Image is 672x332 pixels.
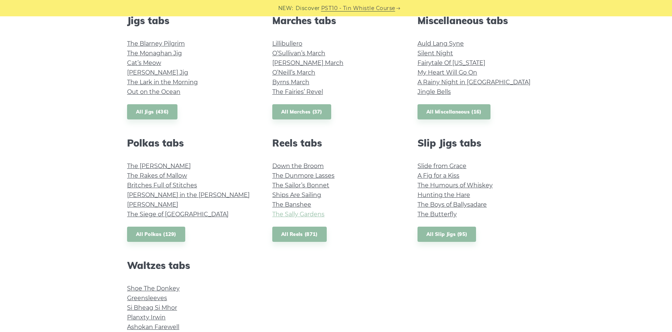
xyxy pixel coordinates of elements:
[127,59,161,66] a: Cat’s Meow
[417,172,459,179] a: A Fig for a Kiss
[127,314,166,321] a: Planxty Irwin
[127,50,182,57] a: The Monaghan Jig
[417,79,530,86] a: A Rainy Night in [GEOGRAPHIC_DATA]
[272,88,323,95] a: The Fairies’ Revel
[272,40,302,47] a: Lillibullero
[417,40,464,47] a: Auld Lang Syne
[321,4,395,13] a: PST10 - Tin Whistle Course
[417,69,477,76] a: My Heart Will Go On
[272,191,321,198] a: Ships Are Sailing
[127,295,167,302] a: Greensleeves
[272,162,324,170] a: Down the Broom
[127,211,229,218] a: The Siege of [GEOGRAPHIC_DATA]
[127,201,178,208] a: [PERSON_NAME]
[272,15,400,26] h2: Marches tabs
[127,172,187,179] a: The Rakes of Mallow
[272,227,327,242] a: All Reels (871)
[417,104,490,119] a: All Miscellaneous (16)
[272,104,331,119] a: All Marches (37)
[417,162,466,170] a: Slide from Grace
[127,323,179,331] a: Ashokan Farewell
[127,69,188,76] a: [PERSON_NAME] Jig
[127,227,185,242] a: All Polkas (129)
[127,104,177,119] a: All Jigs (436)
[127,191,250,198] a: [PERSON_NAME] in the [PERSON_NAME]
[127,182,197,189] a: Britches Full of Stitches
[127,40,185,47] a: The Blarney Pilgrim
[127,260,255,271] h2: Waltzes tabs
[272,69,315,76] a: O’Neill’s March
[417,88,451,95] a: Jingle Bells
[272,137,400,149] h2: Reels tabs
[272,172,335,179] a: The Dunmore Lasses
[127,15,255,26] h2: Jigs tabs
[417,15,545,26] h2: Miscellaneous tabs
[272,211,325,218] a: The Sally Gardens
[417,50,453,57] a: Silent Night
[296,4,320,13] span: Discover
[127,162,191,170] a: The [PERSON_NAME]
[127,88,180,95] a: Out on the Ocean
[127,304,177,311] a: Si­ Bheag Si­ Mhor
[417,182,493,189] a: The Humours of Whiskey
[272,79,309,86] a: Byrns March
[417,191,470,198] a: Hunting the Hare
[272,201,311,208] a: The Banshee
[272,50,325,57] a: O’Sullivan’s March
[272,182,329,189] a: The Sailor’s Bonnet
[417,211,457,218] a: The Butterfly
[127,137,255,149] h2: Polkas tabs
[417,137,545,149] h2: Slip Jigs tabs
[127,79,198,86] a: The Lark in the Morning
[417,227,476,242] a: All Slip Jigs (95)
[417,59,485,66] a: Fairytale Of [US_STATE]
[278,4,293,13] span: NEW:
[127,285,180,292] a: Shoe The Donkey
[272,59,343,66] a: [PERSON_NAME] March
[417,201,487,208] a: The Boys of Ballysadare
